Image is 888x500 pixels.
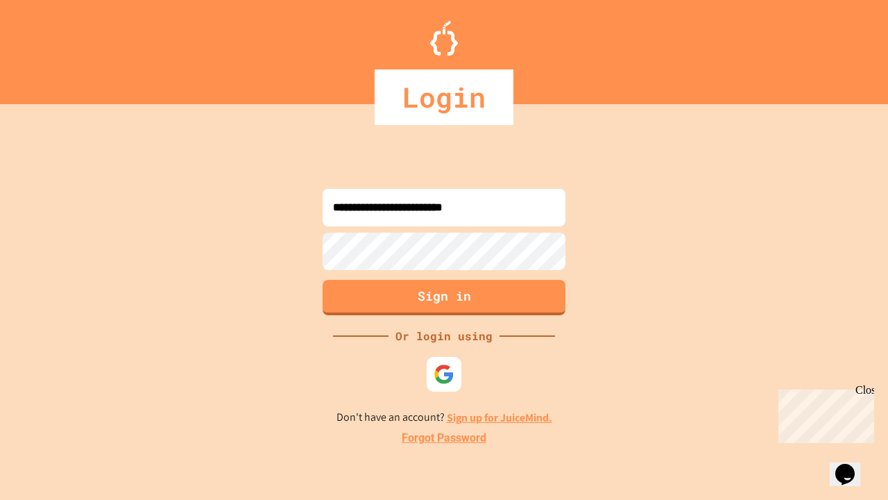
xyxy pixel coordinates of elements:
img: Logo.svg [430,21,458,56]
a: Forgot Password [402,430,486,447]
div: Login [375,69,513,125]
p: Don't have an account? [336,409,552,426]
iframe: chat widget [830,444,874,486]
a: Sign up for JuiceMind. [447,410,552,425]
img: google-icon.svg [434,364,454,385]
iframe: chat widget [773,384,874,443]
button: Sign in [323,280,565,315]
div: Or login using [388,328,499,344]
div: Chat with us now!Close [6,6,96,88]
